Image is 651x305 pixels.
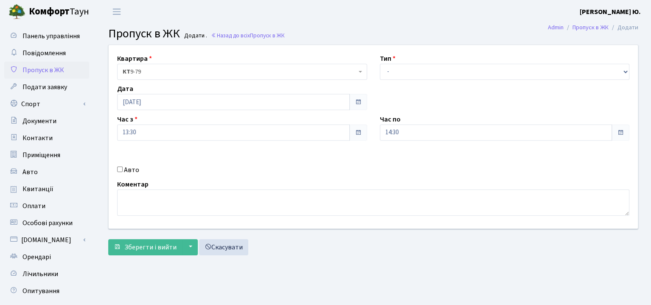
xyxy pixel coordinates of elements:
a: Документи [4,113,89,130]
span: Панель управління [22,31,80,41]
a: Пропуск в ЖК [572,23,609,32]
b: КТ [123,68,130,76]
img: logo.png [8,3,25,20]
label: Дата [117,84,133,94]
a: Повідомлення [4,45,89,62]
a: Панель управління [4,28,89,45]
button: Зберегти і вийти [108,239,182,255]
span: Пропуск в ЖК [22,65,64,75]
span: <b>КТ</b>&nbsp;&nbsp;&nbsp;&nbsp;9-79 [117,64,367,80]
a: Пропуск в ЖК [4,62,89,79]
a: [PERSON_NAME] Ю. [580,7,641,17]
label: Квартира [117,54,152,64]
a: Особові рахунки [4,215,89,232]
a: Подати заявку [4,79,89,96]
span: Повідомлення [22,48,66,58]
label: Коментар [117,179,149,189]
span: Контакти [22,133,53,143]
span: Авто [22,167,38,177]
label: Тип [380,54,396,64]
button: Переключити навігацію [106,5,127,19]
a: Квитанції [4,181,89,198]
a: [DOMAIN_NAME] [4,232,89,249]
span: Зберегти і вийти [124,243,177,252]
a: Авто [4,164,89,181]
span: <b>КТ</b>&nbsp;&nbsp;&nbsp;&nbsp;9-79 [123,68,356,76]
b: Комфорт [29,5,70,18]
span: Таун [29,5,89,19]
label: Авто [124,165,139,175]
span: Документи [22,116,56,126]
span: Подати заявку [22,82,67,92]
span: Квитанції [22,184,53,194]
a: Оплати [4,198,89,215]
span: Орендарі [22,252,51,262]
label: Час з [117,114,137,124]
li: Додати [609,23,638,32]
span: Особові рахунки [22,218,73,228]
span: Пропуск в ЖК [108,25,180,42]
span: Пропуск в ЖК [250,31,285,40]
a: Контакти [4,130,89,147]
a: Назад до всіхПропуск в ЖК [211,31,285,40]
label: Час по [380,114,401,124]
span: Лічильники [22,269,58,279]
span: Приміщення [22,150,60,160]
small: Додати . [182,32,207,40]
nav: breadcrumb [535,19,651,37]
a: Опитування [4,282,89,299]
a: Орендарі [4,249,89,265]
a: Лічильники [4,265,89,282]
a: Скасувати [199,239,248,255]
a: Приміщення [4,147,89,164]
a: Спорт [4,96,89,113]
a: Admin [548,23,564,32]
span: Оплати [22,201,45,211]
span: Опитування [22,286,59,296]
